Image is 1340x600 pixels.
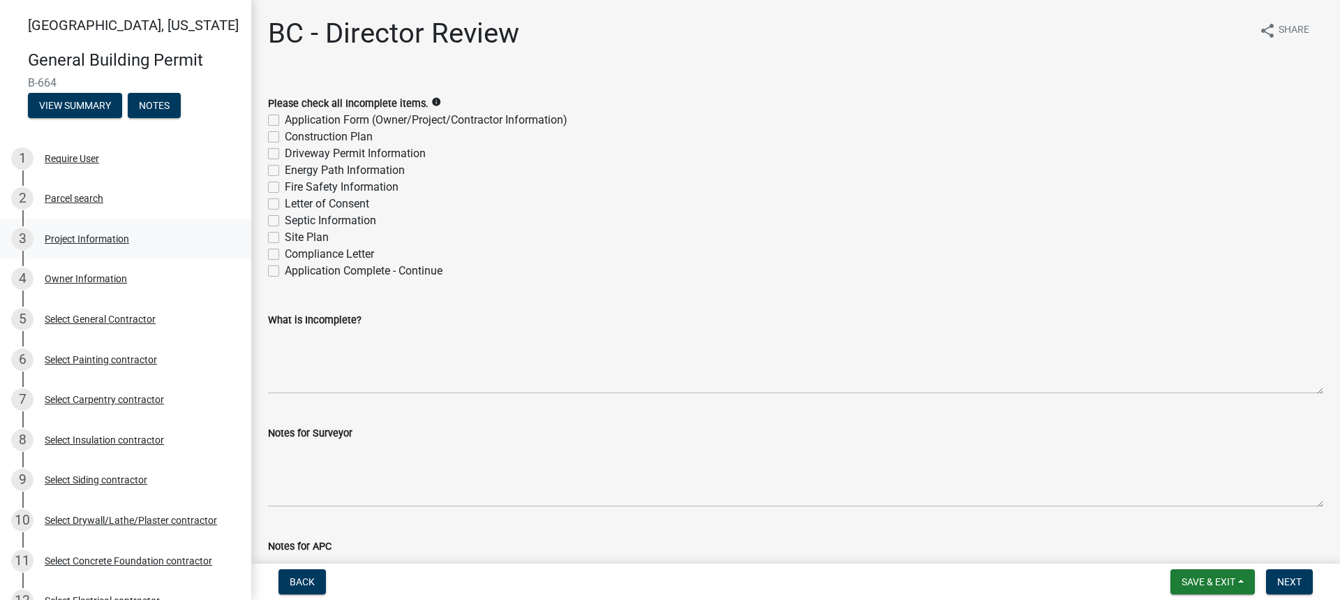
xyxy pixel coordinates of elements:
[268,99,429,109] label: Please check all Incomplete items.
[285,162,405,179] label: Energy Path Information
[11,388,33,411] div: 7
[45,193,103,203] div: Parcel search
[285,212,376,229] label: Septic Information
[1182,576,1235,587] span: Save & Exit
[268,542,332,552] label: Notes for APC
[11,228,33,250] div: 3
[1259,22,1276,39] i: share
[1279,22,1309,39] span: Share
[431,97,441,107] i: info
[45,435,164,445] div: Select Insulation contractor
[28,17,239,34] span: [GEOGRAPHIC_DATA], [US_STATE]
[285,145,426,162] label: Driveway Permit Information
[285,196,369,212] label: Letter of Consent
[45,475,147,485] div: Select Siding contractor
[11,147,33,170] div: 1
[11,308,33,330] div: 5
[278,569,326,594] button: Back
[268,429,352,439] label: Notes for Surveyor
[28,50,240,71] h4: General Building Permit
[268,316,362,325] label: What is Incomplete?
[285,246,374,263] label: Compliance Letter
[45,234,129,244] div: Project Information
[28,93,122,118] button: View Summary
[285,263,442,279] label: Application Complete - Continue
[268,17,519,50] h1: BC - Director Review
[285,129,373,145] label: Construction Plan
[1266,569,1313,594] button: Next
[11,429,33,451] div: 8
[45,556,212,566] div: Select Concrete Foundation contractor
[128,93,181,118] button: Notes
[1170,569,1255,594] button: Save & Exit
[11,268,33,290] div: 4
[285,179,399,196] label: Fire Safety Information
[128,101,181,112] wm-modal-confirm: Notes
[28,101,122,112] wm-modal-confirm: Summary
[45,274,127,284] div: Owner Information
[45,154,99,163] div: Require User
[11,550,33,572] div: 11
[11,349,33,371] div: 6
[290,576,315,587] span: Back
[1277,576,1302,587] span: Next
[1248,17,1320,44] button: shareShare
[28,76,223,89] span: B-664
[285,112,567,129] label: Application Form (Owner/Project/Contractor Information)
[11,469,33,491] div: 9
[45,355,157,365] div: Select Painting contractor
[45,395,164,404] div: Select Carpentry contractor
[45,314,156,324] div: Select General Contractor
[11,509,33,532] div: 10
[11,187,33,210] div: 2
[285,229,329,246] label: Site Plan
[45,515,217,525] div: Select Drywall/Lathe/Plaster contractor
